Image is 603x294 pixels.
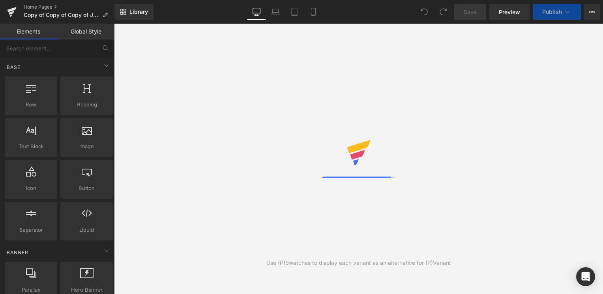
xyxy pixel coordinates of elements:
span: Heading [63,100,110,109]
span: Preview [499,8,520,16]
span: Separator [7,226,55,234]
a: Global Style [57,24,114,39]
button: Undo [416,4,432,20]
span: Row [7,100,55,109]
a: Preview [489,4,530,20]
a: Tablet [285,4,304,20]
a: Desktop [247,4,266,20]
span: Base [6,63,21,71]
span: Button [63,184,110,192]
a: New Library [114,4,154,20]
button: Redo [435,4,451,20]
span: Banner [6,249,29,256]
span: Image [63,142,110,151]
button: Publish [533,4,581,20]
span: Hero Banner [63,286,110,294]
a: Mobile [304,4,323,20]
a: Home Pages [24,4,114,10]
span: Parallax [7,286,55,294]
span: Icon [7,184,55,192]
a: Laptop [266,4,285,20]
span: Publish [542,9,562,15]
span: Library [129,8,148,15]
div: Use (P)Swatches to display each variant as an alternative for (P)Variant [266,259,451,267]
span: Save [464,8,477,16]
div: Open Intercom Messenger [576,267,595,286]
span: Liquid [63,226,110,234]
span: Copy of Copy of Copy of July Homepage [24,12,99,18]
span: Text Block [7,142,55,151]
button: More [584,4,600,20]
